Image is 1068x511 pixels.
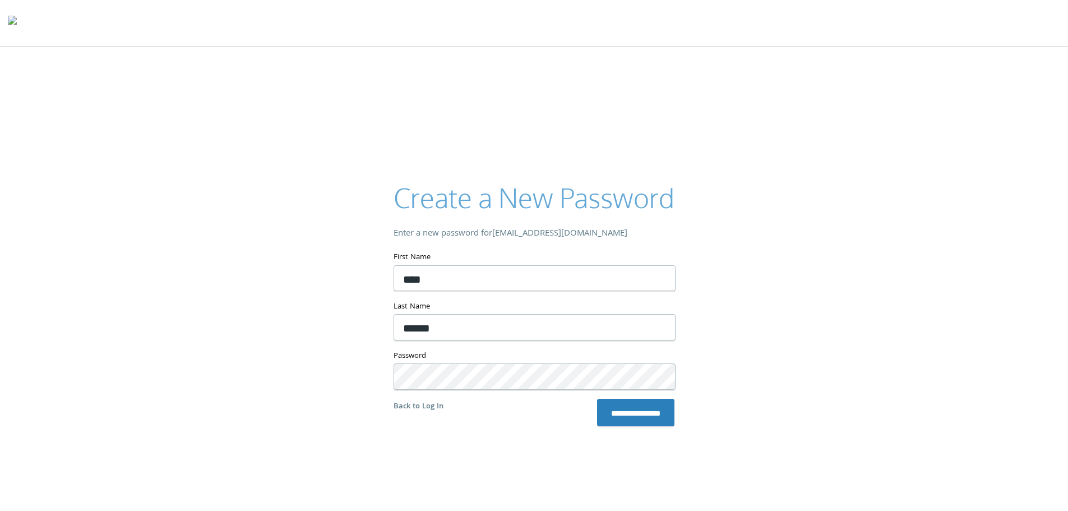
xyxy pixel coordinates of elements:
[394,226,674,242] div: Enter a new password for [EMAIL_ADDRESS][DOMAIN_NAME]
[394,179,674,217] h2: Create a New Password
[394,349,674,363] label: Password
[8,12,17,34] img: todyl-logo-dark.svg
[394,251,674,265] label: First Name
[394,300,674,314] label: Last Name
[394,400,443,413] a: Back to Log In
